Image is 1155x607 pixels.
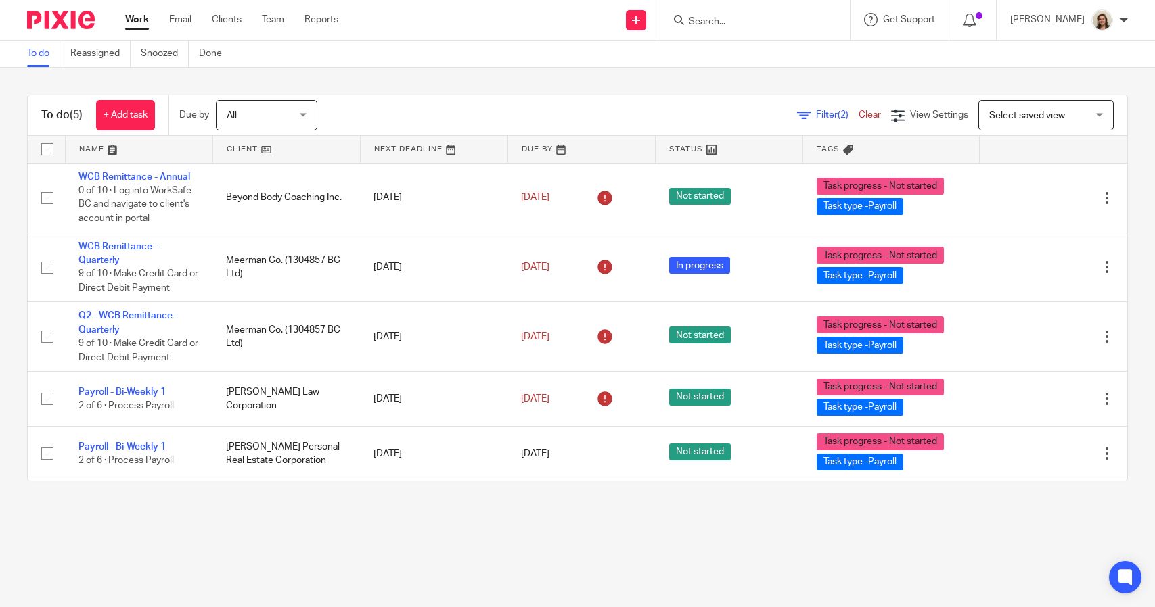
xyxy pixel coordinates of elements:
a: To do [27,41,60,67]
a: WCB Remittance - Annual [78,172,190,182]
span: Task progress - Not started [817,178,944,195]
span: [DATE] [521,332,549,341]
a: Reassigned [70,41,131,67]
span: Not started [669,443,731,460]
a: Clients [212,13,242,26]
span: In progress [669,257,730,274]
span: Task progress - Not started [817,379,944,395]
td: [PERSON_NAME] Law Corporation [212,372,360,427]
span: 0 of 10 · Log into WorkSafe BC and navigate to client's account in portal [78,186,191,223]
span: (5) [70,110,83,120]
img: Morgan.JPG [1091,9,1113,31]
span: (2) [838,110,848,120]
span: Not started [669,188,731,205]
img: Pixie [27,11,95,29]
span: Not started [669,389,731,406]
td: [DATE] [360,302,507,372]
span: All [227,111,237,120]
span: Task type -Payroll [817,198,903,215]
td: [DATE] [360,233,507,302]
span: Task progress - Not started [817,247,944,264]
span: Select saved view [989,111,1065,120]
td: [DATE] [360,372,507,427]
span: Task progress - Not started [817,316,944,333]
a: Work [125,13,149,26]
span: 9 of 10 · Make Credit Card or Direct Debit Payment [78,269,198,293]
span: Task type -Payroll [817,337,903,354]
span: 2 of 6 · Process Payroll [78,401,174,410]
p: Due by [179,108,209,122]
a: Reports [304,13,338,26]
span: Task type -Payroll [817,267,903,284]
a: Q2 - WCB Remittance - Quarterly [78,311,178,334]
span: Filter [816,110,859,120]
td: Beyond Body Coaching Inc. [212,163,360,233]
span: Task type -Payroll [817,399,903,416]
a: Payroll - Bi-Weekly 1 [78,442,166,452]
span: Get Support [883,15,935,24]
a: Clear [859,110,881,120]
span: Task progress - Not started [817,433,944,450]
a: Done [199,41,232,67]
input: Search [687,16,809,28]
span: Not started [669,326,731,343]
a: WCB Remittance - Quarterly [78,242,158,265]
span: 9 of 10 · Make Credit Card or Direct Debit Payment [78,339,198,362]
span: [DATE] [521,394,549,404]
span: View Settings [910,110,968,120]
a: Payroll - Bi-Weekly 1 [78,387,166,397]
span: 2 of 6 · Process Payroll [78,456,174,465]
a: Email [169,13,191,26]
td: [DATE] [360,163,507,233]
a: Team [262,13,284,26]
span: [DATE] [521,193,549,202]
td: [DATE] [360,427,507,481]
span: Task type -Payroll [817,454,903,470]
td: [PERSON_NAME] Personal Real Estate Corporation [212,427,360,481]
td: Meerman Co. (1304857 BC Ltd) [212,302,360,372]
span: [DATE] [521,449,549,458]
a: + Add task [96,100,155,130]
a: Snoozed [141,41,189,67]
h1: To do [41,108,83,122]
td: Meerman Co. (1304857 BC Ltd) [212,233,360,302]
span: Tags [817,145,840,153]
p: [PERSON_NAME] [1010,13,1085,26]
span: [DATE] [521,262,549,272]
